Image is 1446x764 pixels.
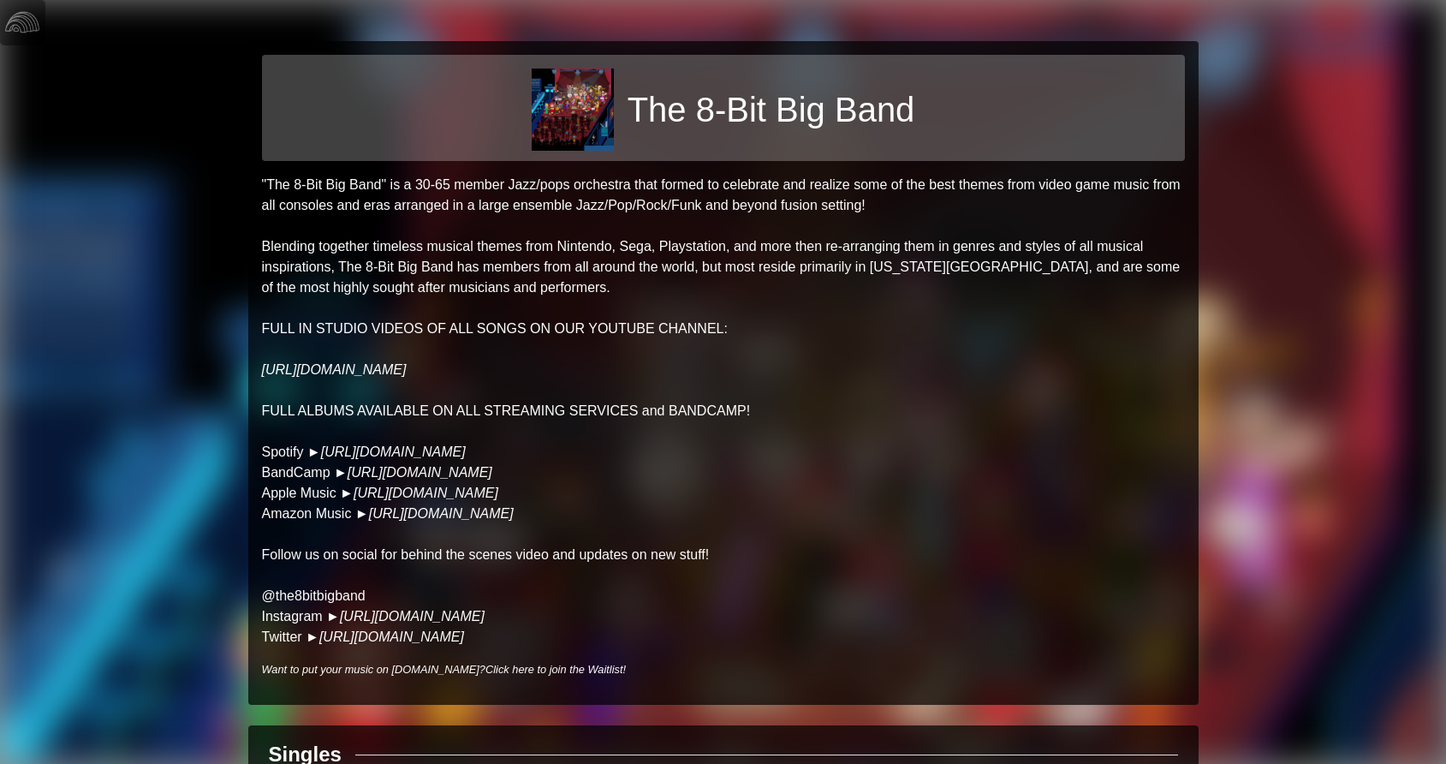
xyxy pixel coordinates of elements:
[262,663,627,676] i: Want to put your music on [DOMAIN_NAME]?
[354,486,498,500] a: [URL][DOMAIN_NAME]
[262,362,407,377] a: [URL][DOMAIN_NAME]
[340,609,485,624] a: [URL][DOMAIN_NAME]
[5,5,39,39] img: logo-white-4c48a5e4bebecaebe01ca5a9d34031cfd3d4ef9ae749242e8c4bf12ef99f53e8.png
[348,465,492,480] a: [URL][DOMAIN_NAME]
[321,445,466,459] a: [URL][DOMAIN_NAME]
[262,175,1185,648] p: "The 8-Bit Big Band" is a 30-65 member Jazz/pops orchestra that formed to celebrate and realize s...
[485,663,626,676] a: Click here to join the Waitlist!
[628,89,915,130] h1: The 8-Bit Big Band
[369,506,514,521] a: [URL][DOMAIN_NAME]
[532,69,614,151] img: e6d8060a528fcde070d45fac979d56b2272a502a42812dc961a4338b1969284f.jpg
[319,630,464,644] a: [URL][DOMAIN_NAME]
